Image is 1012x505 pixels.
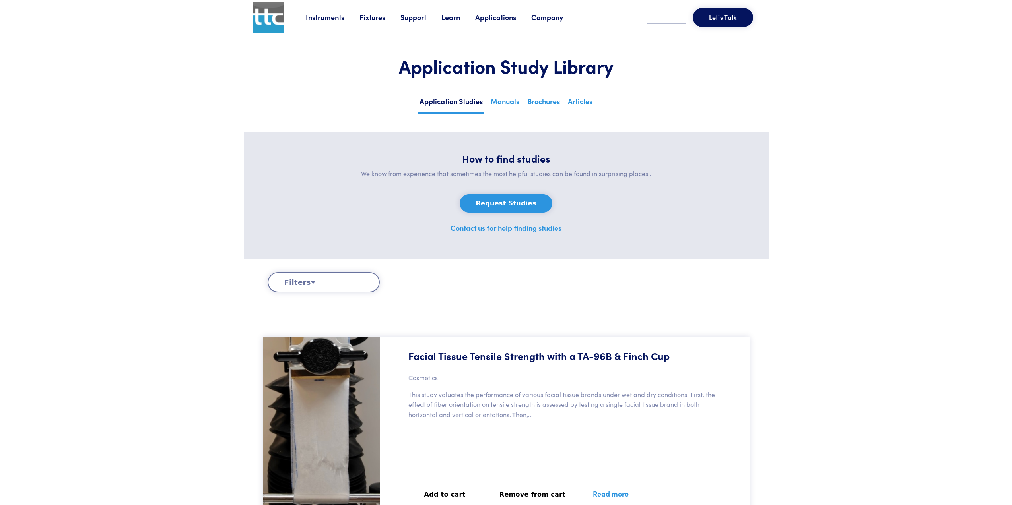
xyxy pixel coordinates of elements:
[693,8,753,27] button: Let's Talk
[531,12,578,22] a: Company
[526,95,561,112] a: Brochures
[263,168,750,179] p: We know from experience that sometimes the most helpful studies can be found in surprising places..
[475,12,531,22] a: Applications
[489,95,521,112] a: Manuals
[306,12,359,22] a: Instruments
[253,2,284,33] img: ttc_logo_1x1_v1.0.png
[441,12,475,22] a: Learn
[566,95,594,112] a: Articles
[268,272,380,292] button: Filters
[460,194,553,213] button: Request Studies
[408,486,482,503] button: Add to cart
[408,349,670,363] h5: Facial Tissue Tensile Strength with a TA-96B & Finch Cup
[408,373,438,383] p: Cosmetics
[451,223,561,233] a: Contact us for help finding studies
[268,54,745,77] h1: Application Study Library
[400,12,441,22] a: Support
[263,151,750,165] h5: How to find studies
[359,12,400,22] a: Fixtures
[418,95,484,114] a: Application Studies
[408,389,726,420] p: This study valuates the performance of various facial tissue brands under wet and dry conditions....
[484,486,581,503] button: Remove from cart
